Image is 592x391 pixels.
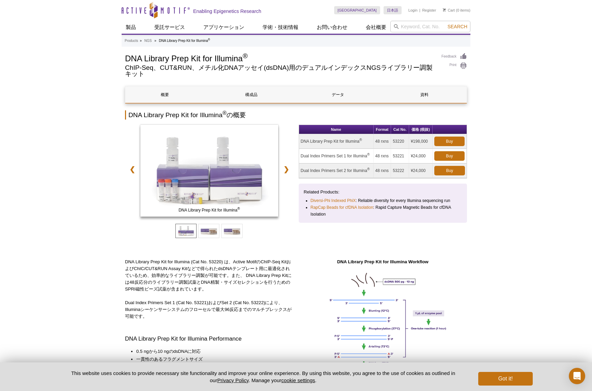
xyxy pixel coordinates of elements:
sup: ® [222,110,227,116]
h3: DNA Library Prep Kit for Illumina Performance [125,335,294,343]
a: 学術・技術情報 [259,21,302,34]
li: | [419,6,420,14]
a: データ [298,87,377,103]
td: ¥24,000 [409,149,433,163]
sup: ® [243,52,248,60]
img: DNA Library Prep Kit for Illumina [140,125,278,217]
p: This website uses cookies to provide necessary site functionality and improve your online experie... [59,370,467,384]
input: Keyword, Cat. No. [390,21,470,32]
a: 資料 [385,87,464,103]
th: Name [299,125,374,134]
li: 0.5 ngから10 ngのdsDNAに対応 [136,348,287,355]
a: お問い合わせ [313,21,352,34]
sup: ® [237,207,240,210]
a: アプリケーション [199,21,248,34]
a: Diversi-Phi Indexed PhiX [311,197,356,204]
td: 48 rxns [374,149,391,163]
a: 日本語 [384,6,402,14]
li: : Rapid Capture Magnetic Beads for cfDNA Isolation [311,204,456,218]
button: Got it! [478,372,533,386]
td: 53220 [391,134,409,149]
a: RapCap Beads for cfDNA Isolation [311,204,373,211]
a: 構成品 [212,87,291,103]
th: 価格 (税抜) [409,125,433,134]
td: ¥24,000 [409,163,433,178]
td: 48 rxns [374,134,391,149]
a: Cart [443,8,455,13]
td: ¥198,000 [409,134,433,149]
li: (0 items) [443,6,470,14]
strong: DNA Library Prep Kit for Illumina Workflow [337,259,429,264]
td: DNA Library Prep Kit for Illumina [299,134,374,149]
a: Login [408,8,418,13]
div: Open Intercom Messenger [569,368,585,384]
sup: ® [367,167,370,171]
th: Format [374,125,391,134]
a: 概要 [125,87,204,103]
button: cookie settings [281,377,315,383]
p: Dual Index Primers Set 1 (Cat No. 53221)およびSet 2 (Cat No. 53222)により、Illuminaシーケンサーシステムのフローセルで最大96... [125,299,294,320]
a: [GEOGRAPHIC_DATA] [334,6,380,14]
a: Feedback [441,53,467,60]
h1: DNA Library Prep Kit for Illumina [125,53,435,63]
a: Print [441,62,467,69]
a: Buy [434,137,465,146]
span: DNA Library Prep Kit for Illumina [142,207,277,214]
a: ❮ [125,161,140,177]
a: Privacy Policy [217,377,249,383]
th: Cat No. [391,125,409,134]
h2: DNA Library Prep Kit for Illumina の概要 [125,110,467,120]
a: 会社概要 [362,21,390,34]
td: 48 rxns [374,163,391,178]
sup: ® [208,38,210,41]
a: 受託サービス [150,21,189,34]
li: » [154,39,156,43]
td: 53222 [391,163,409,178]
a: Register [422,8,436,13]
li: : Reliable diversity for every Illumina sequencing run [311,197,456,204]
img: Your Cart [443,8,446,12]
a: Buy [434,151,465,161]
h2: ChIP-Seq、CUT&RUN、メチル化DNAアッセイ(dsDNA)用のデュアルインデックスNGSライブラリー調製キット [125,65,435,77]
sup: ® [367,153,370,156]
a: NGS [144,38,152,44]
a: Products [125,38,138,44]
li: » [140,39,142,43]
span: Search [448,24,467,29]
a: ❯ [279,161,294,177]
td: Dual Index Primers Set 2 for Illumina [299,163,374,178]
a: DNA Library Prep Kit for Illumina [140,125,278,219]
p: DNA Library Prep Kit for Illumina (Cat No. 53220) は、Active MotifのChIP-Seq KitおよびChIC/CUT&RUN Assa... [125,259,294,293]
li: 一貫性のあるフラグメントサイズ [136,356,287,363]
button: Search [446,24,469,30]
p: Related Products: [304,189,462,195]
td: 53221 [391,149,409,163]
sup: ® [359,138,362,142]
a: Buy [434,166,465,175]
h2: Enabling Epigenetics Research [193,8,261,14]
li: DNA Library Prep Kit for Illumina [159,39,210,43]
a: 製品 [122,21,140,34]
td: Dual Index Primers Set 1 for Illumina [299,149,374,163]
